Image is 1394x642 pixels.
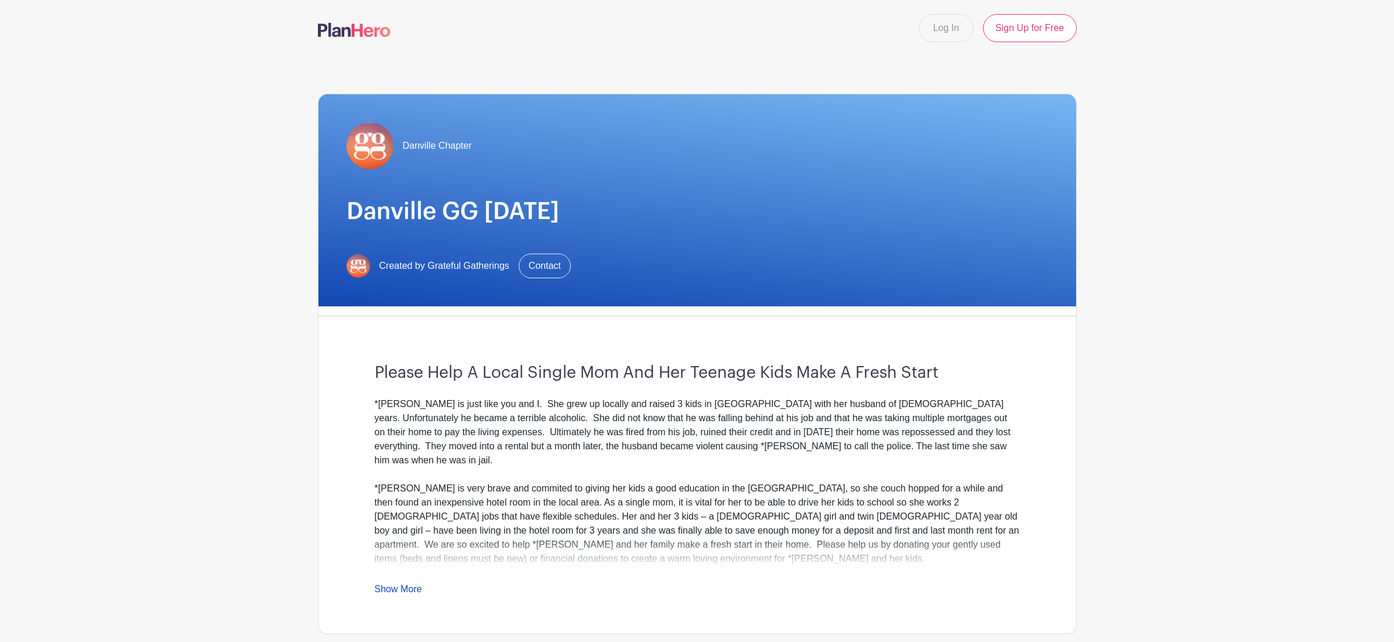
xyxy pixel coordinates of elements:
[347,254,370,278] img: gg-logo-planhero-final.png
[919,14,974,42] a: Log In
[347,122,393,169] img: gg-logo-planhero-final.png
[519,254,571,278] a: Contact
[347,197,1048,226] h1: Danville GG [DATE]
[983,14,1076,42] a: Sign Up for Free
[379,259,509,273] span: Created by Grateful Gatherings
[375,363,1020,383] h3: Please Help A Local Single Mom And Her Teenage Kids Make A Fresh Start
[375,584,422,599] a: Show More
[375,481,1020,566] div: *[PERSON_NAME] is very brave and commited to giving her kids a good education in the [GEOGRAPHIC_...
[318,23,391,37] img: logo-507f7623f17ff9eddc593b1ce0a138ce2505c220e1c5a4e2b4648c50719b7d32.svg
[375,397,1020,467] div: *[PERSON_NAME] is just like you and I. She grew up locally and raised 3 kids in [GEOGRAPHIC_DATA]...
[403,139,472,153] span: Danville Chapter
